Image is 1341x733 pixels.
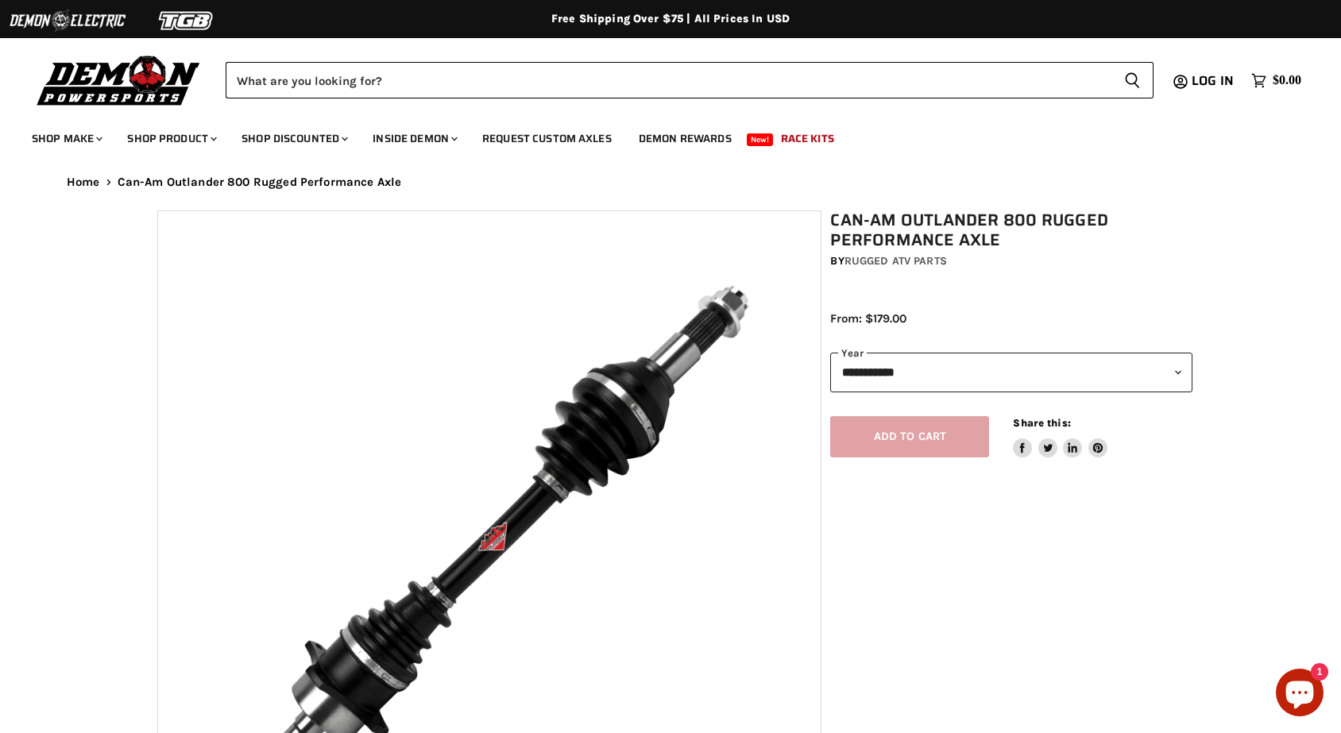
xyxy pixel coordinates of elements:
[830,253,1192,270] div: by
[1013,417,1070,429] span: Share this:
[115,122,226,155] a: Shop Product
[32,52,206,108] img: Demon Powersports
[1111,62,1154,98] button: Search
[127,6,246,36] img: TGB Logo 2
[8,6,127,36] img: Demon Electric Logo 2
[844,254,947,268] a: Rugged ATV Parts
[830,210,1192,250] h1: Can-Am Outlander 800 Rugged Performance Axle
[67,176,100,189] a: Home
[470,122,624,155] a: Request Custom Axles
[769,122,846,155] a: Race Kits
[1271,669,1328,720] inbox-online-store-chat: Shopify online store chat
[1243,69,1309,92] a: $0.00
[118,176,402,189] span: Can-Am Outlander 800 Rugged Performance Axle
[627,122,744,155] a: Demon Rewards
[361,122,467,155] a: Inside Demon
[230,122,357,155] a: Shop Discounted
[830,311,906,326] span: From: $179.00
[20,122,112,155] a: Shop Make
[1184,74,1243,88] a: Log in
[226,62,1111,98] input: Search
[226,62,1154,98] form: Product
[830,353,1192,392] select: year
[1013,416,1107,458] aside: Share this:
[35,176,1306,189] nav: Breadcrumbs
[20,116,1297,155] ul: Main menu
[35,12,1306,26] div: Free Shipping Over $75 | All Prices In USD
[1273,73,1301,88] span: $0.00
[747,133,774,146] span: New!
[1192,71,1234,91] span: Log in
